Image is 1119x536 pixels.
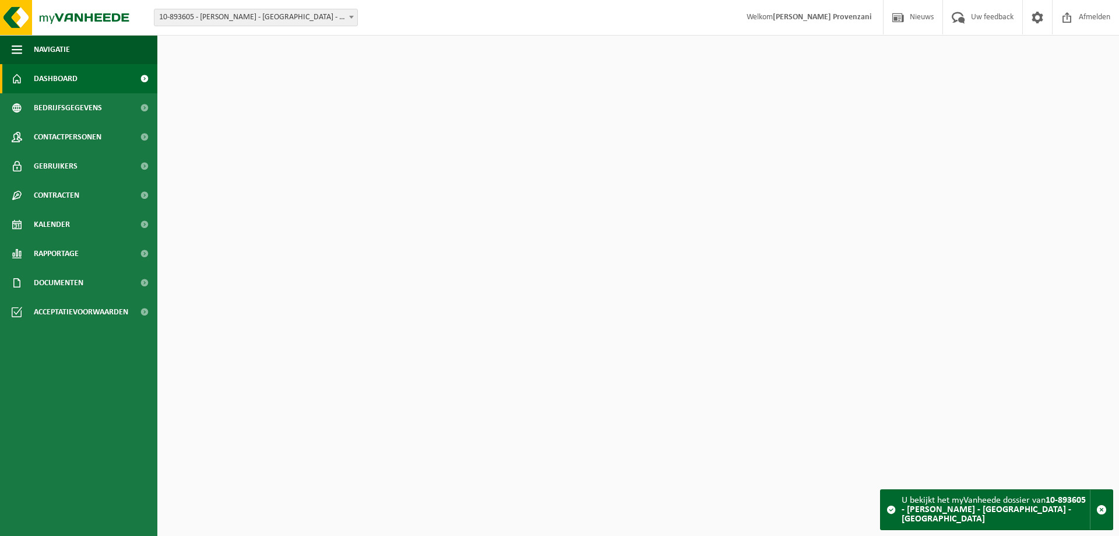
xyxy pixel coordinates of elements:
[34,152,78,181] span: Gebruikers
[154,9,358,26] span: 10-893605 - CHANTIER FERRERO - VEOLIA - ARLON
[34,64,78,93] span: Dashboard
[34,210,70,239] span: Kalender
[154,9,357,26] span: 10-893605 - CHANTIER FERRERO - VEOLIA - ARLON
[902,490,1090,530] div: U bekijkt het myVanheede dossier van
[34,93,102,122] span: Bedrijfsgegevens
[34,268,83,297] span: Documenten
[34,35,70,64] span: Navigatie
[34,297,128,327] span: Acceptatievoorwaarden
[34,122,101,152] span: Contactpersonen
[902,496,1086,524] strong: 10-893605 - [PERSON_NAME] - [GEOGRAPHIC_DATA] - [GEOGRAPHIC_DATA]
[773,13,871,22] strong: [PERSON_NAME] Provenzani
[34,181,79,210] span: Contracten
[34,239,79,268] span: Rapportage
